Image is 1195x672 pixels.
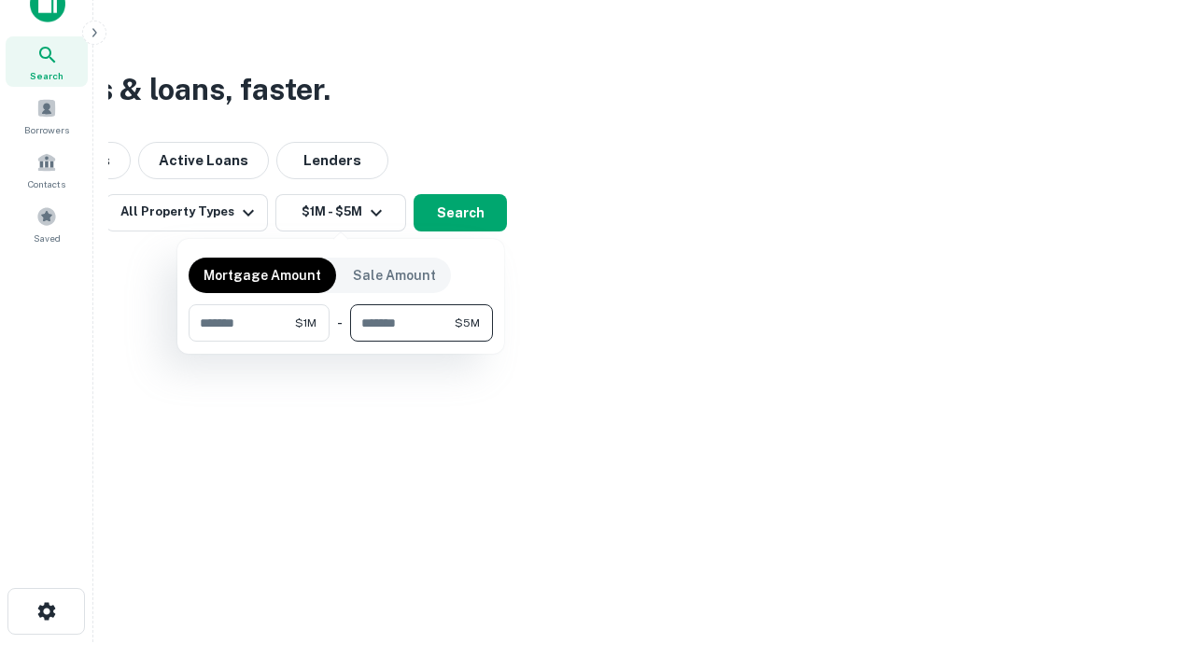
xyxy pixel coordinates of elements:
[455,315,480,331] span: $5M
[337,304,343,342] div: -
[204,265,321,286] p: Mortgage Amount
[353,265,436,286] p: Sale Amount
[1102,523,1195,612] iframe: Chat Widget
[295,315,316,331] span: $1M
